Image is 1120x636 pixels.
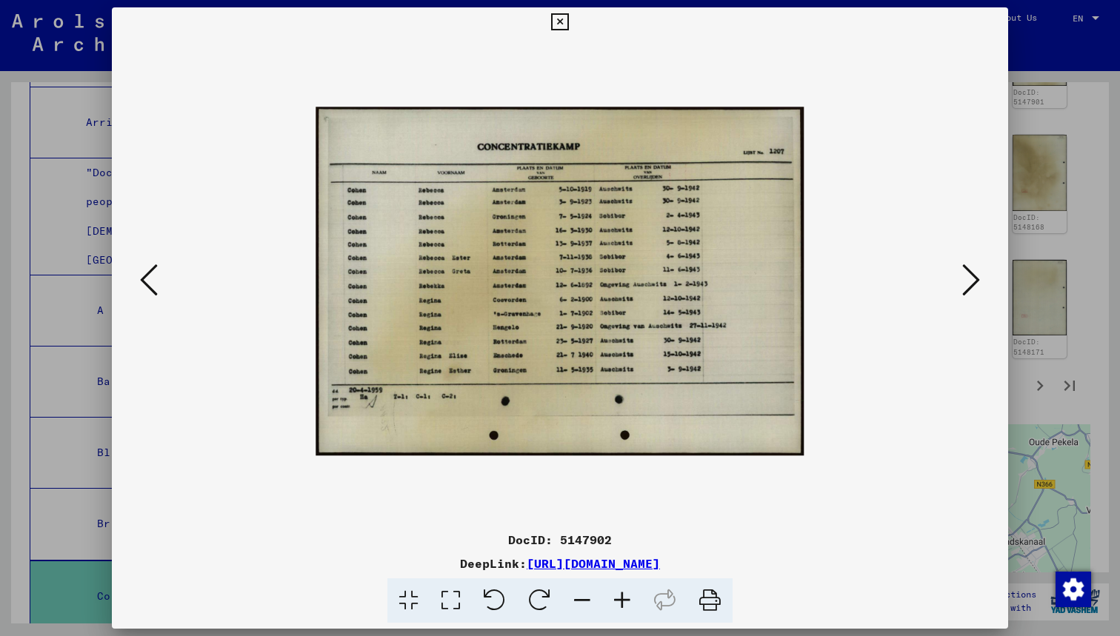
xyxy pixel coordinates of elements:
a: [URL][DOMAIN_NAME] [527,556,660,571]
div: DocID: 5147902 [112,531,1008,549]
div: Change consent [1055,571,1090,606]
img: Change consent [1056,572,1091,607]
div: DeepLink: [112,555,1008,572]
